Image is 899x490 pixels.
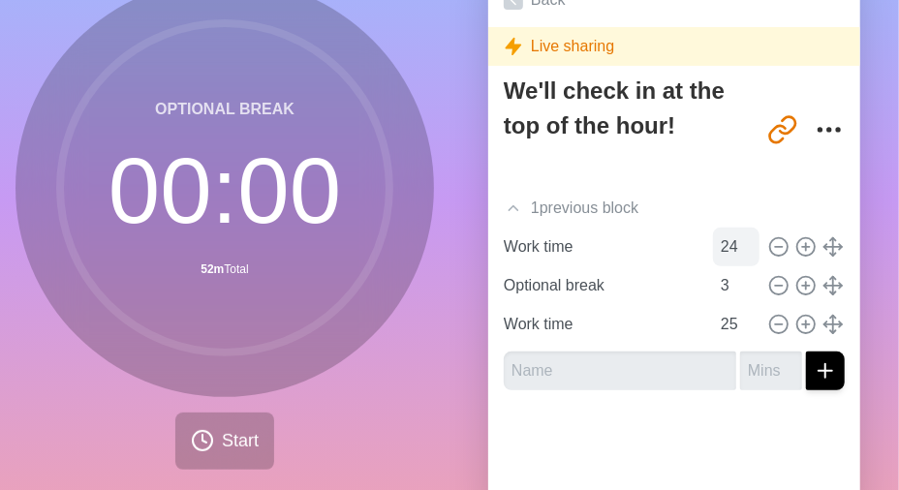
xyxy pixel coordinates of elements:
input: Name [496,305,709,344]
input: Mins [713,228,759,266]
input: Name [496,228,709,266]
input: Mins [713,266,759,305]
button: Start [175,413,274,470]
div: 1 previous block [488,189,860,228]
button: Share link [763,110,802,149]
span: Start [222,428,259,454]
input: Mins [713,305,759,344]
input: Mins [740,352,802,390]
input: Name [504,352,736,390]
div: Live sharing [488,27,860,66]
input: Name [496,266,709,305]
button: More [810,110,849,149]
